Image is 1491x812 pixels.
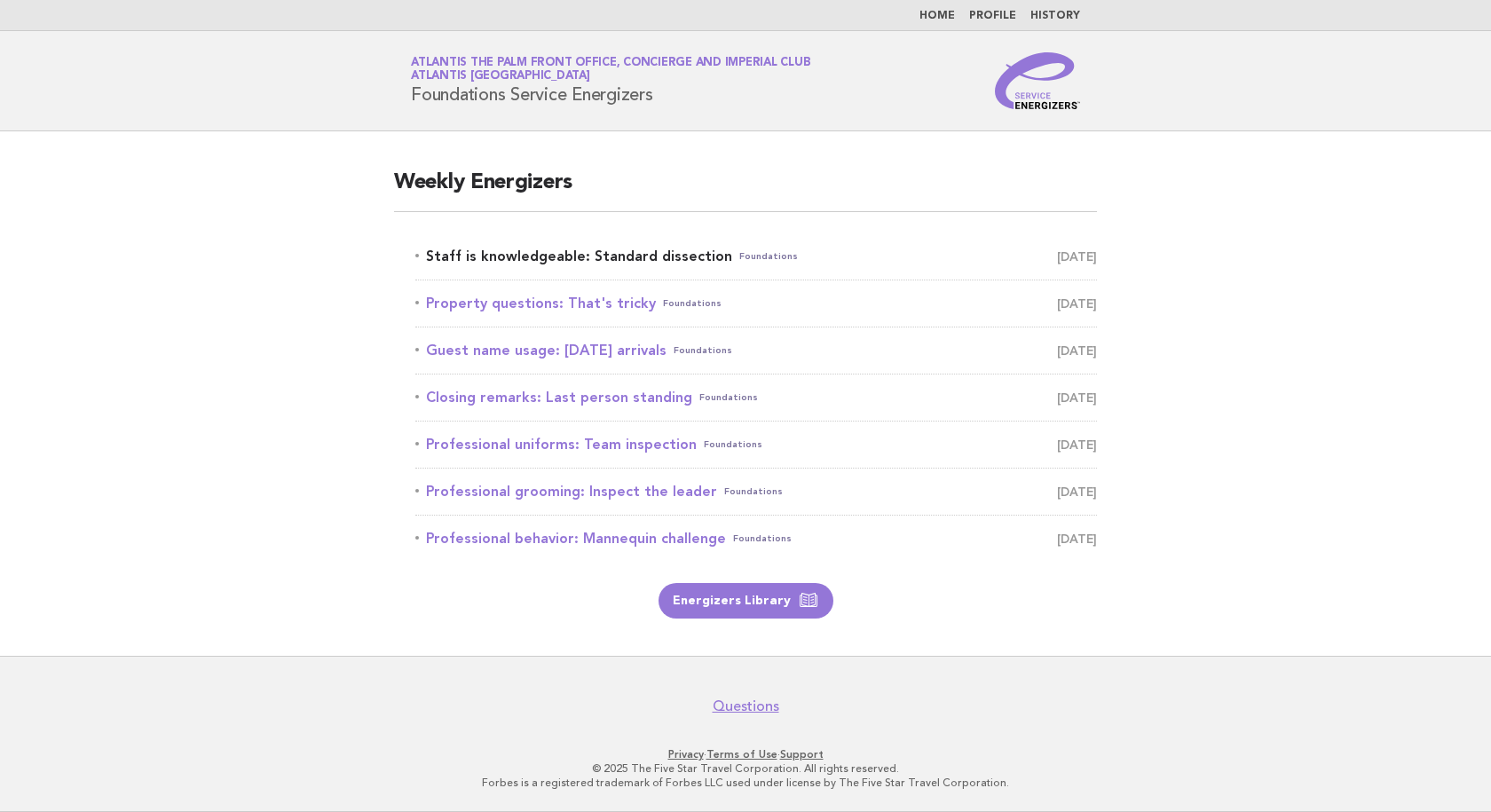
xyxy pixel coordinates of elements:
span: [DATE] [1057,432,1097,457]
a: Home [919,11,955,21]
a: History [1030,11,1080,21]
span: [DATE] [1057,291,1097,316]
span: Atlantis [GEOGRAPHIC_DATA] [411,71,590,83]
p: © 2025 The Five Star Travel Corporation. All rights reserved. [202,761,1289,776]
span: Foundations [733,526,792,551]
span: Foundations [699,385,758,410]
a: Professional grooming: Inspect the leaderFoundations [DATE] [415,479,1097,504]
span: Foundations [739,244,798,269]
a: Profile [969,11,1016,21]
a: Terms of Use [706,748,777,761]
span: [DATE] [1057,244,1097,269]
span: [DATE] [1057,526,1097,551]
a: Professional behavior: Mannequin challengeFoundations [DATE] [415,526,1097,551]
a: Privacy [668,748,704,761]
span: Foundations [704,432,762,457]
p: Forbes is a registered trademark of Forbes LLC used under license by The Five Star Travel Corpora... [202,776,1289,790]
a: Closing remarks: Last person standingFoundations [DATE] [415,385,1097,410]
a: Guest name usage: [DATE] arrivalsFoundations [DATE] [415,338,1097,363]
p: · · [202,747,1289,761]
span: Foundations [724,479,783,504]
a: Property questions: That's trickyFoundations [DATE] [415,291,1097,316]
img: Service Energizers [995,52,1080,109]
h1: Foundations Service Energizers [411,58,810,104]
a: Energizers Library [659,583,833,619]
a: Questions [713,698,779,715]
a: Support [780,748,824,761]
span: Foundations [674,338,732,363]
span: [DATE] [1057,385,1097,410]
span: [DATE] [1057,338,1097,363]
span: Foundations [663,291,722,316]
a: Staff is knowledgeable: Standard dissectionFoundations [DATE] [415,244,1097,269]
h2: Weekly Energizers [394,169,1097,212]
span: [DATE] [1057,479,1097,504]
a: Professional uniforms: Team inspectionFoundations [DATE] [415,432,1097,457]
a: Atlantis The Palm Front Office, Concierge and Imperial ClubAtlantis [GEOGRAPHIC_DATA] [411,57,810,82]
